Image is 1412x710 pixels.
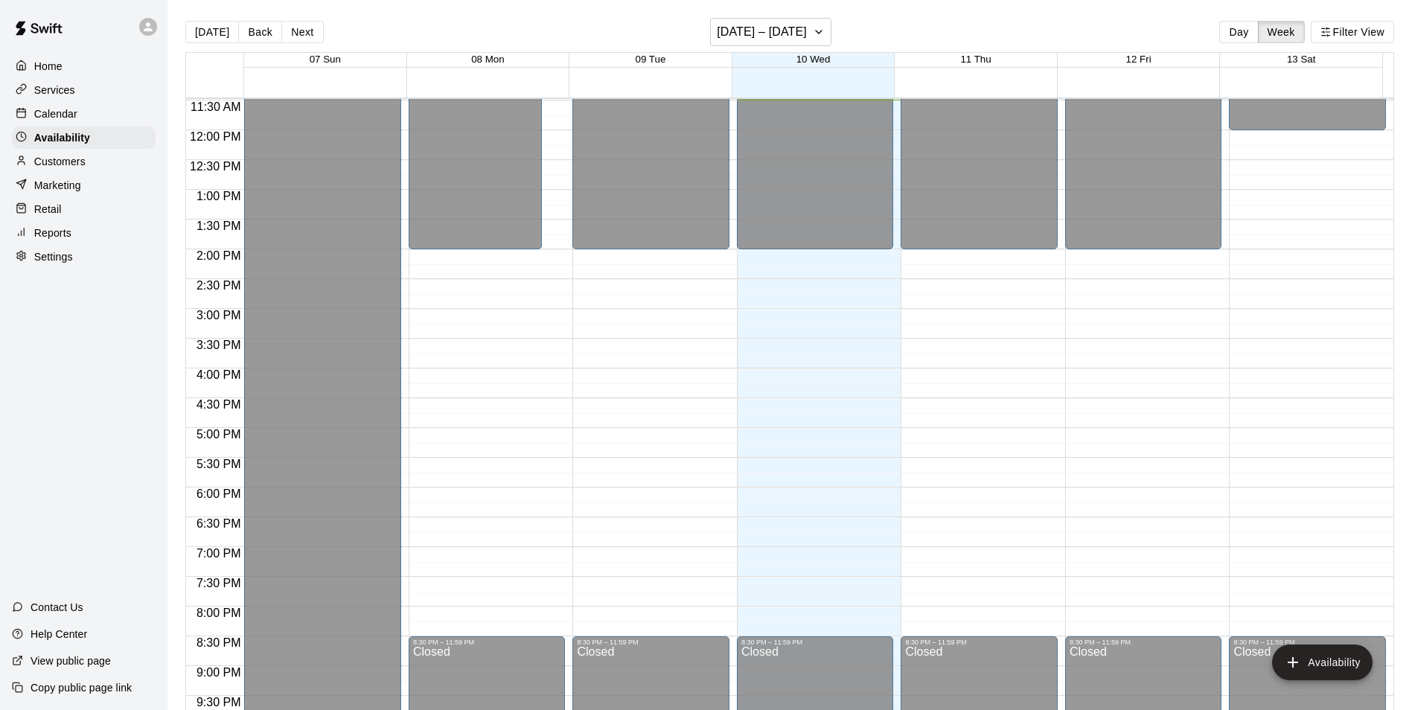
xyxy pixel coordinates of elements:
[185,21,239,43] button: [DATE]
[577,639,725,646] div: 8:30 PM – 11:59 PM
[12,127,156,149] a: Availability
[12,79,156,101] a: Services
[12,55,156,77] a: Home
[31,680,132,695] p: Copy public page link
[193,339,245,351] span: 3:30 PM
[1070,639,1218,646] div: 8:30 PM – 11:59 PM
[193,666,245,679] span: 9:00 PM
[310,54,341,65] button: 07 Sun
[34,202,62,217] p: Retail
[34,59,63,74] p: Home
[34,178,81,193] p: Marketing
[34,249,73,264] p: Settings
[238,21,282,43] button: Back
[193,517,245,530] span: 6:30 PM
[31,600,83,615] p: Contact Us
[193,368,245,381] span: 4:00 PM
[1126,54,1151,65] button: 12 Fri
[717,22,807,42] h6: [DATE] – [DATE]
[12,103,156,125] a: Calendar
[193,220,245,232] span: 1:30 PM
[193,577,245,589] span: 7:30 PM
[905,639,1053,646] div: 8:30 PM – 11:59 PM
[741,639,889,646] div: 8:30 PM – 11:59 PM
[12,174,156,196] a: Marketing
[31,627,87,642] p: Help Center
[193,636,245,649] span: 8:30 PM
[193,279,245,292] span: 2:30 PM
[34,226,71,240] p: Reports
[193,487,245,500] span: 6:00 PM
[186,130,244,143] span: 12:00 PM
[31,653,111,668] p: View public page
[187,100,245,113] span: 11:30 AM
[1233,639,1381,646] div: 8:30 PM – 11:59 PM
[34,154,86,169] p: Customers
[193,607,245,619] span: 8:00 PM
[471,54,504,65] button: 08 Mon
[12,198,156,220] a: Retail
[193,398,245,411] span: 4:30 PM
[413,639,561,646] div: 8:30 PM – 11:59 PM
[1287,54,1316,65] button: 13 Sat
[193,428,245,441] span: 5:00 PM
[960,54,991,65] button: 11 Thu
[193,249,245,262] span: 2:00 PM
[710,18,831,46] button: [DATE] – [DATE]
[1311,21,1394,43] button: Filter View
[34,83,75,97] p: Services
[193,309,245,322] span: 3:00 PM
[796,54,831,65] button: 10 Wed
[193,458,245,470] span: 5:30 PM
[1219,21,1258,43] button: Day
[12,150,156,173] a: Customers
[12,222,156,244] a: Reports
[34,106,77,121] p: Calendar
[1258,21,1305,43] button: Week
[12,246,156,268] a: Settings
[1272,645,1373,680] button: add
[193,190,245,202] span: 1:00 PM
[193,696,245,709] span: 9:30 PM
[34,130,90,145] p: Availability
[193,547,245,560] span: 7:00 PM
[186,160,244,173] span: 12:30 PM
[636,54,666,65] button: 09 Tue
[281,21,323,43] button: Next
